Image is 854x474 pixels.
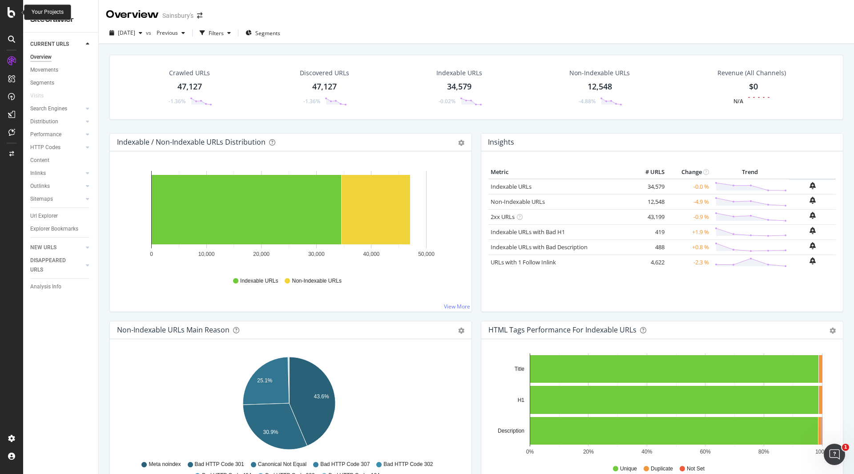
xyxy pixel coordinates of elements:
div: 12,548 [588,81,612,93]
td: 43,199 [631,209,667,224]
div: -4.88% [579,97,596,105]
th: Metric [488,166,631,179]
a: Inlinks [30,169,83,178]
div: Movements [30,65,58,75]
text: H1 [518,397,525,403]
div: CURRENT URLS [30,40,69,49]
a: Movements [30,65,92,75]
h4: Insights [488,136,514,148]
span: Unique [620,465,637,473]
td: 4,622 [631,255,667,270]
div: N/A [733,97,743,105]
svg: A chart. [117,166,461,269]
td: -4.9 % [667,194,711,209]
td: 488 [631,239,667,255]
div: Distribution [30,117,58,126]
button: Previous [153,26,189,40]
td: 12,548 [631,194,667,209]
a: Distribution [30,117,83,126]
a: Visits [30,91,52,101]
text: 20,000 [253,251,270,257]
div: HTTP Codes [30,143,60,152]
div: Performance [30,130,61,139]
a: Indexable URLs [491,182,532,190]
td: 419 [631,224,667,239]
div: Indexable / Non-Indexable URLs Distribution [117,138,266,146]
span: Meta noindex [149,461,181,468]
text: 50,000 [418,251,435,257]
div: Crawled URLs [169,69,210,77]
a: Explorer Bookmarks [30,224,92,234]
td: -0.9 % [667,209,711,224]
a: Non-Indexable URLs [491,198,545,206]
a: Url Explorer [30,211,92,221]
a: NEW URLS [30,243,83,252]
button: Filters [196,26,234,40]
div: bell-plus [810,197,816,204]
text: 30,000 [308,251,325,257]
text: 20% [583,449,594,455]
div: Inlinks [30,169,46,178]
div: bell-plus [810,257,816,264]
span: Non-Indexable URLs [292,277,341,285]
div: A chart. [117,353,461,457]
text: 40% [641,449,652,455]
a: Segments [30,78,92,88]
text: 0 [150,251,153,257]
text: Description [498,428,524,434]
a: Indexable URLs with Bad H1 [491,228,565,236]
div: Overview [30,53,52,62]
a: Overview [30,53,92,62]
text: 25.1% [257,377,272,384]
div: -1.36% [303,97,320,105]
span: Bad HTTP Code 307 [320,461,370,468]
span: Bad HTTP Code 302 [383,461,433,468]
text: 30.9% [263,429,278,435]
div: 34,579 [447,81,471,93]
div: Outlinks [30,182,50,191]
div: bell-plus [810,212,816,219]
div: Non-Indexable URLs Main Reason [117,325,230,334]
span: Segments [255,29,280,37]
th: # URLS [631,166,667,179]
div: NEW URLS [30,243,56,252]
a: Analysis Info [30,282,92,292]
span: 1 [842,444,849,451]
div: -0.02% [439,97,455,105]
a: Sitemaps [30,194,83,204]
span: Canonical Not Equal [258,461,306,468]
text: 43.6% [314,393,329,400]
div: Sainsbury's [162,11,193,20]
span: Bad HTTP Code 301 [195,461,244,468]
a: View More [444,303,470,310]
div: Indexable URLs [436,69,482,77]
a: Indexable URLs with Bad Description [491,243,588,251]
a: HTTP Codes [30,143,83,152]
div: Discovered URLs [300,69,349,77]
div: Visits [30,91,44,101]
td: -0.0 % [667,179,711,194]
td: 34,579 [631,179,667,194]
div: Analysis Info [30,282,61,292]
iframe: Intercom live chat [824,444,845,465]
text: 100% [815,449,829,455]
span: Indexable URLs [240,277,278,285]
th: Trend [711,166,789,179]
a: Performance [30,130,83,139]
a: URLs with 1 Follow Inlink [491,258,556,266]
td: -2.3 % [667,255,711,270]
text: Title [515,366,525,372]
a: Search Engines [30,104,83,113]
div: A chart. [488,353,833,457]
div: bell-plus [810,242,816,249]
a: Content [30,156,92,165]
a: Outlinks [30,182,83,191]
div: gear [830,328,836,334]
button: [DATE] [106,26,146,40]
th: Change [667,166,711,179]
span: 2025 Sep. 15th [118,29,135,36]
div: bell-plus [810,182,816,189]
div: Explorer Bookmarks [30,224,78,234]
div: arrow-right-arrow-left [197,12,202,19]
